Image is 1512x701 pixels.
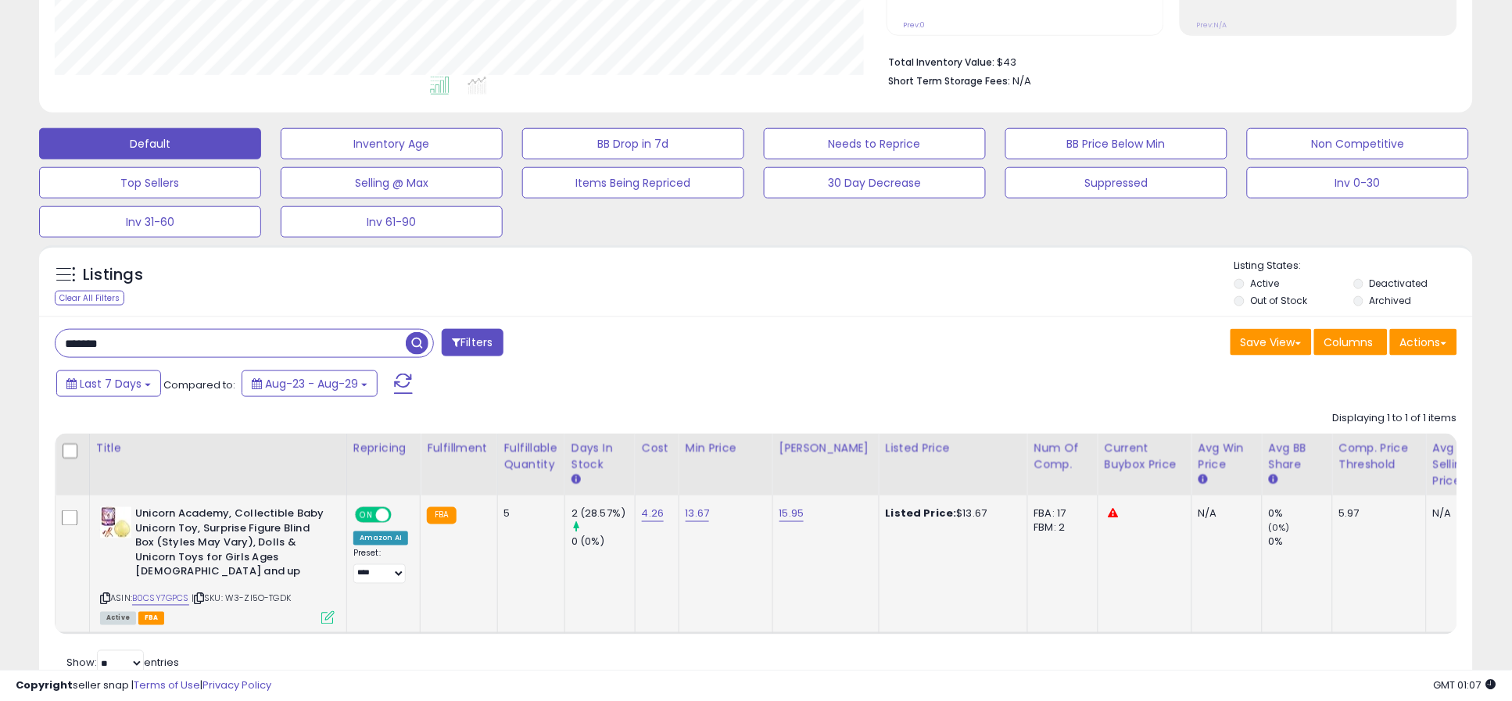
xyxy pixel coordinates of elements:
[281,128,503,159] button: Inventory Age
[522,167,744,198] button: Items Being Repriced
[1269,473,1278,487] small: Avg BB Share.
[1433,440,1490,489] div: Avg Selling Price
[1231,329,1312,356] button: Save View
[1370,277,1428,290] label: Deactivated
[281,206,503,238] button: Inv 61-90
[1251,277,1280,290] label: Active
[1333,411,1457,426] div: Displaying 1 to 1 of 1 items
[265,376,358,392] span: Aug-23 - Aug-29
[100,507,131,538] img: 51ZWt6oPn2L._SL40_.jpg
[1314,329,1388,356] button: Columns
[889,74,1011,88] b: Short Term Storage Fees:
[571,473,581,487] small: Days In Stock.
[132,592,189,606] a: B0CSY7GPCS
[1251,294,1308,307] label: Out of Stock
[1105,440,1185,473] div: Current Buybox Price
[202,678,271,692] a: Privacy Policy
[1197,20,1227,30] small: Prev: N/A
[1013,73,1032,88] span: N/A
[889,52,1446,70] li: $43
[1034,521,1086,535] div: FBM: 2
[686,506,710,522] a: 13.67
[1005,128,1227,159] button: BB Price Below Min
[192,592,291,605] span: | SKU: W3-ZI5O-TGDK
[686,440,766,456] div: Min Price
[442,329,503,356] button: Filters
[1434,678,1496,692] span: 2025-09-6 01:07 GMT
[504,440,558,473] div: Fulfillable Quantity
[39,167,261,198] button: Top Sellers
[357,509,376,522] span: ON
[642,440,672,456] div: Cost
[1269,507,1332,521] div: 0%
[83,264,143,286] h5: Listings
[886,506,957,521] b: Listed Price:
[134,678,200,692] a: Terms of Use
[1269,440,1326,473] div: Avg BB Share
[1198,473,1208,487] small: Avg Win Price.
[1234,259,1473,274] p: Listing States:
[427,507,456,524] small: FBA
[1324,334,1374,350] span: Columns
[56,370,161,397] button: Last 7 Days
[1339,507,1414,521] div: 5.97
[504,507,553,521] div: 5
[55,291,124,306] div: Clear All Filters
[1247,128,1469,159] button: Non Competitive
[80,376,142,392] span: Last 7 Days
[16,678,271,693] div: seller snap | |
[16,678,73,692] strong: Copyright
[1198,440,1256,473] div: Avg Win Price
[642,506,665,522] a: 4.26
[886,440,1021,456] div: Listed Price
[96,440,340,456] div: Title
[1034,440,1091,473] div: Num of Comp.
[886,507,1016,521] div: $13.67
[571,507,635,521] div: 2 (28.57%)
[1247,167,1469,198] button: Inv 0-30
[281,167,503,198] button: Selling @ Max
[100,507,335,623] div: ASIN:
[242,370,378,397] button: Aug-23 - Aug-29
[39,206,261,238] button: Inv 31-60
[138,612,165,625] span: FBA
[1034,507,1086,521] div: FBA: 17
[1339,440,1420,473] div: Comp. Price Threshold
[163,377,235,392] span: Compared to:
[1269,535,1332,549] div: 0%
[1198,507,1250,521] div: N/A
[353,531,408,545] div: Amazon AI
[353,549,408,583] div: Preset:
[427,440,490,456] div: Fulfillment
[389,509,414,522] span: OFF
[889,55,995,69] b: Total Inventory Value:
[571,535,635,549] div: 0 (0%)
[1390,329,1457,356] button: Actions
[571,440,629,473] div: Days In Stock
[522,128,744,159] button: BB Drop in 7d
[100,612,136,625] span: All listings currently available for purchase on Amazon
[1370,294,1412,307] label: Archived
[779,506,804,522] a: 15.95
[39,128,261,159] button: Default
[66,656,179,671] span: Show: entries
[1269,522,1291,535] small: (0%)
[1433,507,1485,521] div: N/A
[135,507,325,584] b: Unicorn Academy, Collectible Baby Unicorn Toy, Surprise Figure Blind Box (Styles May Vary), Dolls...
[1005,167,1227,198] button: Suppressed
[904,20,926,30] small: Prev: 0
[764,167,986,198] button: 30 Day Decrease
[353,440,414,456] div: Repricing
[779,440,872,456] div: [PERSON_NAME]
[764,128,986,159] button: Needs to Reprice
